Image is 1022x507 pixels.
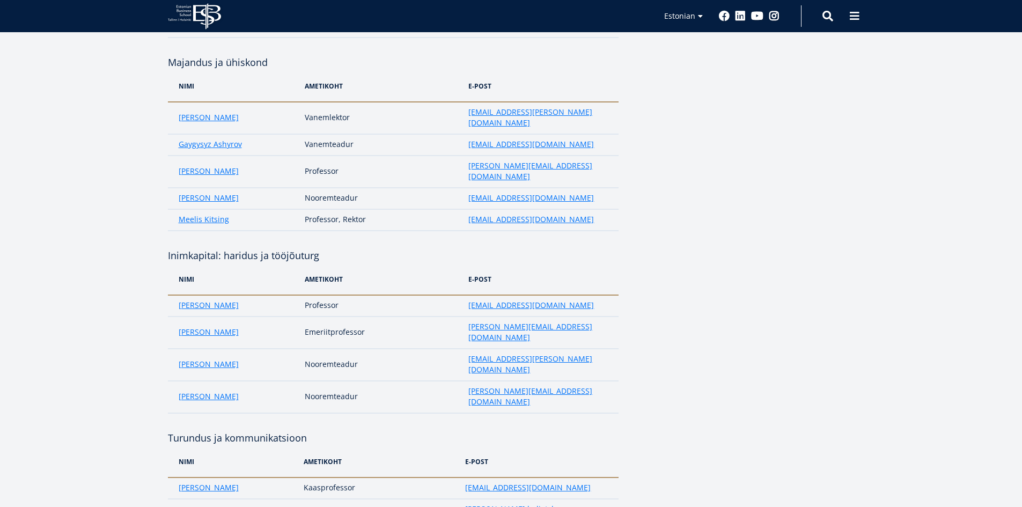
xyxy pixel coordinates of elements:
[299,134,463,156] td: Vanemteadur
[299,209,463,231] td: Professor, Rektor
[298,446,460,477] th: Ametikoht
[468,214,594,225] a: [EMAIL_ADDRESS][DOMAIN_NAME]
[168,446,298,477] th: NIMi
[460,446,618,477] th: e-post
[179,300,239,311] a: [PERSON_NAME]
[298,477,460,499] td: Kaasprofessor
[468,386,607,407] a: [PERSON_NAME][EMAIL_ADDRESS][DOMAIN_NAME]
[179,166,239,177] a: [PERSON_NAME]
[179,214,229,225] a: Meelis Kitsing
[719,11,730,21] a: Facebook
[299,295,463,317] td: Professor
[179,193,239,203] a: [PERSON_NAME]
[463,263,618,295] th: e-post
[769,11,780,21] a: Instagram
[463,70,618,102] th: e-post
[179,482,239,493] a: [PERSON_NAME]
[179,327,239,337] a: [PERSON_NAME]
[468,354,607,375] a: [EMAIL_ADDRESS][PERSON_NAME][DOMAIN_NAME]
[179,139,242,150] a: Gaygysyz Ashyrov
[179,391,239,402] a: [PERSON_NAME]
[299,381,463,413] td: Nooremteadur
[299,188,463,209] td: Nooremteadur
[179,359,239,370] a: [PERSON_NAME]
[168,54,619,70] h4: Majandus ja ühiskond
[468,160,607,182] a: [PERSON_NAME][EMAIL_ADDRESS][DOMAIN_NAME]
[168,263,300,295] th: NIMi
[299,102,463,134] td: Vanemlektor
[299,349,463,381] td: Nooremteadur
[751,11,763,21] a: Youtube
[168,70,300,102] th: NIMi
[179,112,239,123] a: [PERSON_NAME]
[465,482,591,493] a: [EMAIL_ADDRESS][DOMAIN_NAME]
[468,193,594,203] a: [EMAIL_ADDRESS][DOMAIN_NAME]
[168,247,619,263] h4: Inimkapital: haridus ja tööjõuturg
[468,139,594,150] a: [EMAIL_ADDRESS][DOMAIN_NAME]
[299,156,463,188] td: Professor
[468,321,607,343] a: [PERSON_NAME][EMAIL_ADDRESS][DOMAIN_NAME]
[299,70,463,102] th: Ametikoht
[299,263,463,295] th: Ametikoht
[468,300,594,311] a: [EMAIL_ADDRESS][DOMAIN_NAME]
[468,107,607,128] a: [EMAIL_ADDRESS][PERSON_NAME][DOMAIN_NAME]
[168,430,619,446] h4: Turundus ja kommunikatsioon
[299,317,463,349] td: Emeriitprofessor
[735,11,746,21] a: Linkedin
